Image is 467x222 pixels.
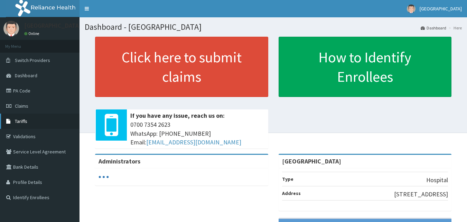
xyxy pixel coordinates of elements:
[282,176,293,182] b: Type
[24,31,41,36] a: Online
[130,112,225,119] b: If you have any issue, reach us on:
[15,103,28,109] span: Claims
[130,120,265,147] span: 0700 7354 2623 WhatsApp: [PHONE_NUMBER] Email:
[279,37,452,97] a: How to Identify Enrollees
[15,57,50,63] span: Switch Providers
[99,172,109,182] svg: audio-loading
[95,37,268,97] a: Click here to submit claims
[407,5,415,13] img: User Image
[15,118,27,124] span: Tariffs
[420,6,462,12] span: [GEOGRAPHIC_DATA]
[282,157,341,165] strong: [GEOGRAPHIC_DATA]
[282,190,301,196] b: Address
[421,25,446,31] a: Dashboard
[15,72,37,79] span: Dashboard
[394,190,448,199] p: [STREET_ADDRESS]
[447,25,462,31] li: Here
[3,21,19,36] img: User Image
[24,23,81,29] p: [GEOGRAPHIC_DATA]
[85,23,462,32] h1: Dashboard - [GEOGRAPHIC_DATA]
[146,138,241,146] a: [EMAIL_ADDRESS][DOMAIN_NAME]
[426,176,448,185] p: Hospital
[99,157,140,165] b: Administrators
